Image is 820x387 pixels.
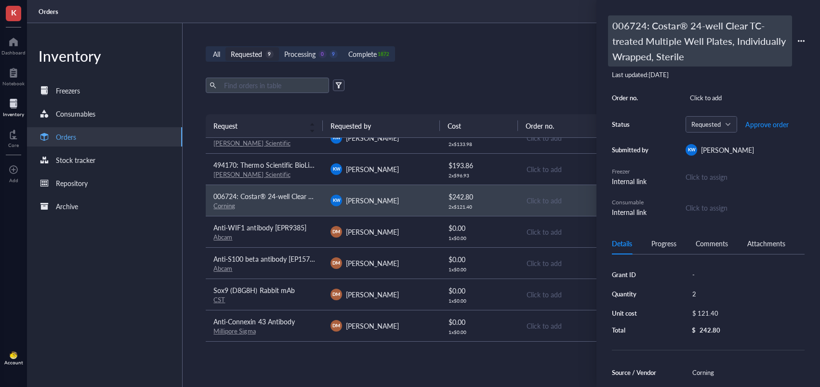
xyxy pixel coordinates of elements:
span: 006724: Costar® 24-well Clear TC-treated Multiple Well Plates, Individually Wrapped, Sterile [213,191,488,201]
div: 006724: Costar® 24-well Clear TC-treated Multiple Well Plates, Individually Wrapped, Sterile [608,15,792,67]
div: $ 121.40 [688,307,801,320]
img: da48f3c6-a43e-4a2d-aade-5eac0d93827f.jpeg [10,351,17,359]
span: [PERSON_NAME] [346,196,399,205]
span: Approve order [745,120,789,128]
div: Freezers [56,85,80,96]
span: [PERSON_NAME] [346,133,399,143]
div: Repository [56,178,88,188]
a: Corning [213,201,235,210]
div: Order no. [612,93,650,102]
div: Click to add [527,133,627,143]
span: Request [213,120,304,131]
div: Account [4,360,23,365]
div: Inventory [27,46,182,66]
div: Archive [56,201,78,212]
span: KW [688,147,695,153]
div: Click to add [527,227,627,237]
div: All [213,49,220,59]
div: 2 [688,287,805,301]
div: 9 [330,50,338,58]
a: Millipore Sigma [213,326,255,335]
td: Click to add [518,153,635,185]
span: [PERSON_NAME] [346,290,399,299]
div: Progress [651,238,676,249]
button: Approve order [745,117,789,132]
span: [PERSON_NAME] [346,258,399,268]
div: Details [612,238,632,249]
div: Complete [348,49,377,59]
div: Internal link [612,176,650,187]
div: Last updated: [DATE] [612,70,805,79]
div: 2 x $ 133.98 [449,141,510,147]
a: Notebook [2,65,25,86]
a: Orders [27,127,182,147]
div: Consumables [56,108,95,119]
div: Grant ID [612,270,661,279]
div: Dashboard [1,50,26,55]
div: Click to add [527,289,627,300]
span: KW [332,166,340,173]
td: Click to add [518,185,635,216]
span: KW [332,134,340,141]
span: [PERSON_NAME] [701,145,754,155]
a: [PERSON_NAME] Scientific [213,170,290,179]
div: Orders [56,132,76,142]
span: Sox9 (D8G8H) Rabbit mAb [213,285,294,295]
a: CST [213,295,225,304]
div: Comments [696,238,728,249]
div: Freezer [612,167,650,176]
span: [PERSON_NAME] [346,164,399,174]
a: Dashboard [1,34,26,55]
a: Stock tracker [27,150,182,170]
a: Consumables [27,104,182,123]
a: Abcam [213,264,232,273]
div: 2 x $ 121.40 [449,204,510,210]
div: Click to add [527,258,627,268]
span: DM [332,322,340,329]
div: Click to assign [686,202,805,213]
div: Consumable [612,198,650,207]
div: Processing [284,49,316,59]
div: Stock tracker [56,155,95,165]
div: $ [692,326,696,334]
span: 494170: Eppendorf Serological Pipets, sterile, free of detectable pyrogens, DNA, RNase and DNase.... [213,129,696,138]
span: DM [332,259,340,266]
div: segmented control [206,46,395,62]
div: Click to assign [686,172,805,182]
div: Click to add [527,164,627,174]
div: Requested [231,49,262,59]
div: - [688,268,805,281]
div: Internal link [612,207,650,217]
div: 1 x $ 0.00 [449,329,510,335]
div: Attachments [747,238,785,249]
div: 1 x $ 0.00 [449,267,510,272]
div: Notebook [2,80,25,86]
a: [PERSON_NAME] Scientific [213,138,290,147]
span: [PERSON_NAME] [346,321,399,331]
span: DM [332,228,340,235]
div: $ 0.00 [449,254,510,265]
div: Click to add [686,91,805,105]
div: 9 [265,50,274,58]
th: Requested by [323,114,440,137]
div: $ 242.80 [449,191,510,202]
a: Inventory [3,96,24,117]
div: Inventory [3,111,24,117]
td: Click to add [518,122,635,153]
a: Orders [39,7,60,16]
td: Click to add [518,216,635,247]
td: Click to add [518,247,635,279]
div: $ 193.86 [449,160,510,171]
div: $ 0.00 [449,223,510,233]
div: 0 [318,50,327,58]
a: Archive [27,197,182,216]
a: Repository [27,173,182,193]
div: Core [8,142,19,148]
th: Order no. [518,114,635,137]
span: KW [332,197,340,204]
div: Add [9,177,18,183]
span: K [11,6,16,18]
span: DM [332,291,340,297]
a: Freezers [27,81,182,100]
div: Corning [688,366,805,379]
